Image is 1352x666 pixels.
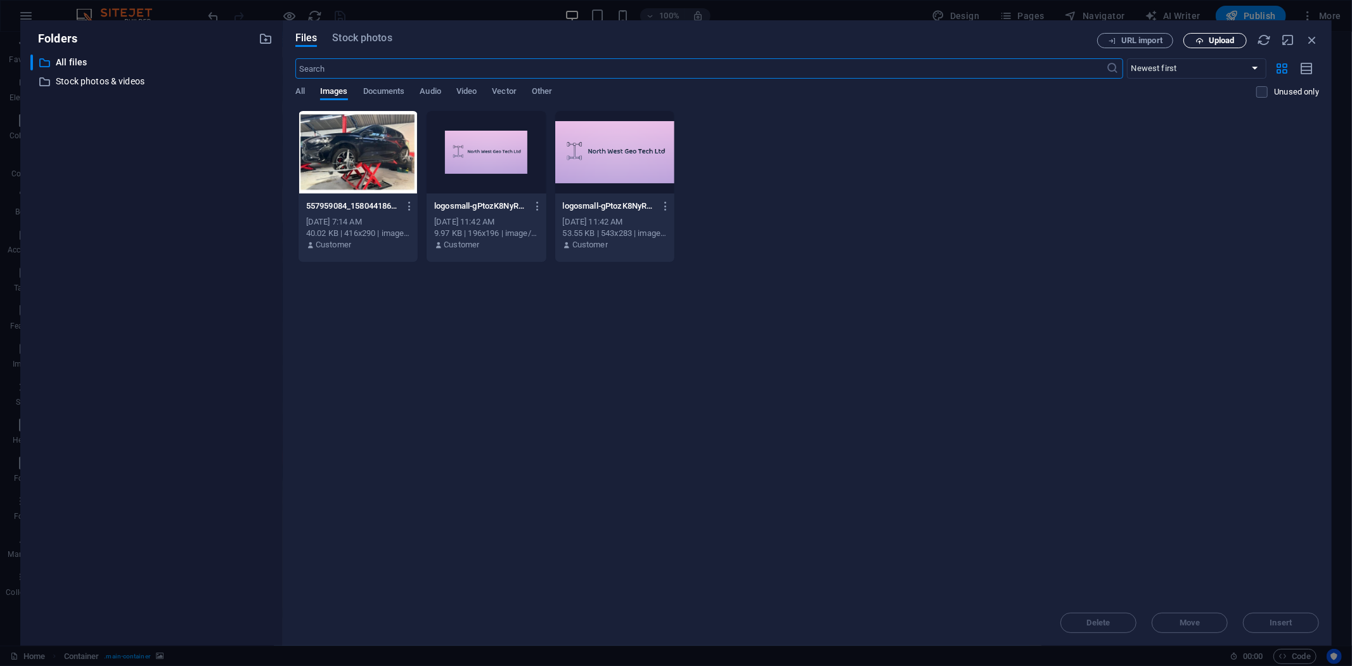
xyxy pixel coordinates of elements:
[306,228,410,239] div: 40.02 KB | 416x290 | image/jpeg
[444,239,479,251] p: Customer
[295,58,1107,79] input: Search
[316,239,351,251] p: Customer
[306,216,410,228] div: [DATE] 7:14 AM
[420,84,441,101] span: Audio
[572,239,608,251] p: Customer
[295,30,318,46] span: Files
[1305,33,1319,47] i: Close
[434,200,527,212] p: logosmall-gPtozK8NyRAA4IyaX-Lwqw-l6tqS7MdJH8HwhkMeMheIg.png
[1097,33,1173,48] button: URL import
[30,55,33,70] div: ​
[1257,33,1271,47] i: Reload
[563,216,667,228] div: [DATE] 11:42 AM
[56,74,249,89] p: Stock photos & videos
[306,200,399,212] p: 557959084_1580441869607888_4283261858263074335_n-k84ErlxxqsYbqGmbSHNf7A.jpg
[332,30,392,46] span: Stock photos
[563,200,655,212] p: logosmall-gPtozK8NyRAA4IyaX-Lwqw.png
[434,228,538,239] div: 9.97 KB | 196x196 | image/png
[1121,37,1162,44] span: URL import
[295,84,305,101] span: All
[1183,33,1247,48] button: Upload
[30,74,273,89] div: Stock photos & videos
[532,84,552,101] span: Other
[363,84,405,101] span: Documents
[30,30,77,47] p: Folders
[1209,37,1235,44] span: Upload
[434,216,538,228] div: [DATE] 11:42 AM
[259,32,273,46] i: Create new folder
[492,84,517,101] span: Vector
[1281,33,1295,47] i: Minimize
[456,84,477,101] span: Video
[563,228,667,239] div: 53.55 KB | 543x283 | image/png
[320,84,348,101] span: Images
[1274,86,1319,98] p: Displays only files that are not in use on the website. Files added during this session can still...
[56,55,249,70] p: All files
